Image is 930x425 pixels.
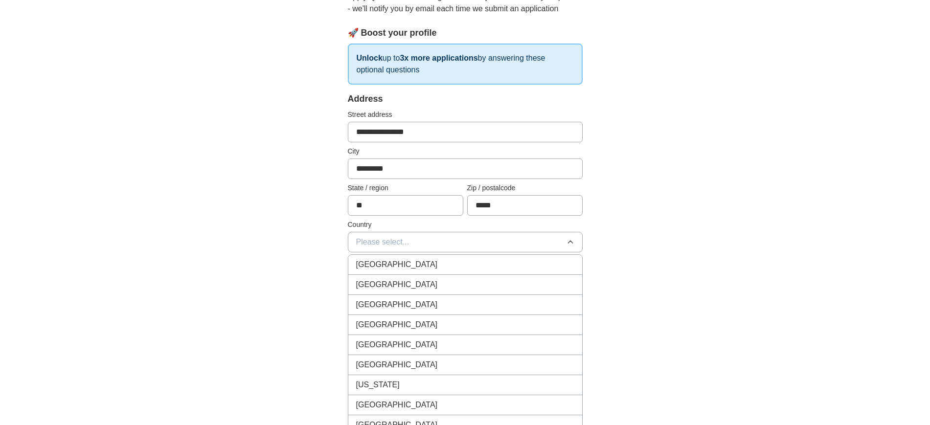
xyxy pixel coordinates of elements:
[467,183,583,193] label: Zip / postalcode
[348,92,583,106] div: Address
[348,146,583,157] label: City
[348,110,583,120] label: Street address
[356,339,438,351] span: [GEOGRAPHIC_DATA]
[400,54,477,62] strong: 3x more applications
[348,232,583,252] button: Please select...
[356,299,438,311] span: [GEOGRAPHIC_DATA]
[348,220,583,230] label: Country
[348,44,583,85] p: up to by answering these optional questions
[357,54,383,62] strong: Unlock
[356,259,438,270] span: [GEOGRAPHIC_DATA]
[348,183,463,193] label: State / region
[356,359,438,371] span: [GEOGRAPHIC_DATA]
[356,279,438,291] span: [GEOGRAPHIC_DATA]
[356,399,438,411] span: [GEOGRAPHIC_DATA]
[348,26,583,40] div: 🚀 Boost your profile
[356,379,400,391] span: [US_STATE]
[356,319,438,331] span: [GEOGRAPHIC_DATA]
[356,236,409,248] span: Please select...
